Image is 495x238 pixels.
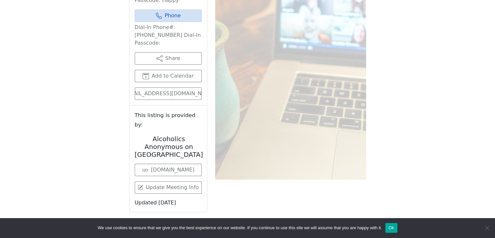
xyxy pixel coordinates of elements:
h2: Alcoholics Anonymous on [GEOGRAPHIC_DATA] [135,135,203,158]
a: [EMAIL_ADDRESS][DOMAIN_NAME] [135,87,202,100]
span: We use cookies to ensure that we give you the best experience on our website. If you continue to ... [98,225,382,231]
button: Add to Calendar [135,70,202,82]
a: Update Meeting Info [135,181,202,194]
p: Updated [DATE] [135,199,202,207]
a: [DOMAIN_NAME] [135,164,202,176]
span: No [484,225,490,231]
a: Phone [135,9,202,22]
button: Share [135,52,202,65]
p: Dial-In Phone#: [PHONE_NUMBER] Dial-In Passcode: [135,23,202,47]
button: Ok [385,223,397,233]
small: This listing is provided by: [135,111,202,129]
